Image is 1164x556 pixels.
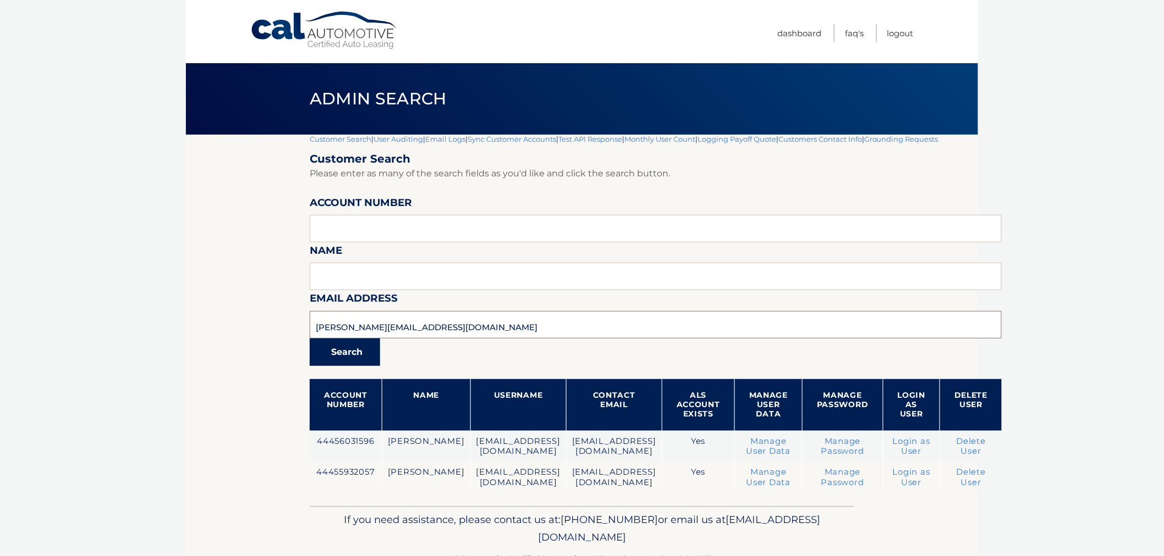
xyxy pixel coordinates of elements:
[893,467,930,487] a: Login as User
[250,11,399,50] a: Cal Automotive
[566,462,662,493] td: [EMAIL_ADDRESS][DOMAIN_NAME]
[310,88,447,109] span: Admin Search
[566,379,662,431] th: Contact Email
[561,513,658,526] span: [PHONE_NUMBER]
[887,24,914,42] a: Logout
[940,379,1002,431] th: Delete User
[470,379,566,431] th: Username
[310,242,342,263] label: Name
[803,379,883,431] th: Manage Password
[957,436,986,456] a: Delete User
[777,24,821,42] a: Dashboard
[893,436,930,456] a: Login as User
[864,135,938,143] a: Grounding Requests
[558,135,622,143] a: Test API Response
[821,436,864,456] a: Manage Password
[310,194,412,215] label: Account Number
[470,462,566,493] td: [EMAIL_ADDRESS][DOMAIN_NAME]
[821,467,864,487] a: Manage Password
[310,135,371,143] a: Customer Search
[310,462,382,493] td: 44455932057
[310,338,380,366] button: Search
[468,135,556,143] a: Sync Customer Accounts
[778,135,862,143] a: Customers Contact Info
[310,166,1002,181] p: Please enter as many of the search fields as you'd like and click the search button.
[382,462,470,493] td: [PERSON_NAME]
[310,379,382,431] th: Account Number
[746,436,791,456] a: Manage User Data
[883,379,940,431] th: Login as User
[382,431,470,462] td: [PERSON_NAME]
[662,431,735,462] td: Yes
[698,135,776,143] a: Logging Payoff Quote
[374,135,423,143] a: User Auditing
[957,467,986,487] a: Delete User
[566,431,662,462] td: [EMAIL_ADDRESS][DOMAIN_NAME]
[470,431,566,462] td: [EMAIL_ADDRESS][DOMAIN_NAME]
[538,513,820,543] span: [EMAIL_ADDRESS][DOMAIN_NAME]
[310,152,1002,166] h2: Customer Search
[746,467,791,487] a: Manage User Data
[382,379,470,431] th: Name
[734,379,802,431] th: Manage User Data
[425,135,465,143] a: Email Logs
[317,511,847,546] p: If you need assistance, please contact us at: or email us at
[310,431,382,462] td: 44456031596
[310,290,398,310] label: Email Address
[662,462,735,493] td: Yes
[624,135,695,143] a: Monthly User Count
[662,379,735,431] th: ALS Account Exists
[845,24,864,42] a: FAQ's
[310,135,1002,506] div: | | | | | | | |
